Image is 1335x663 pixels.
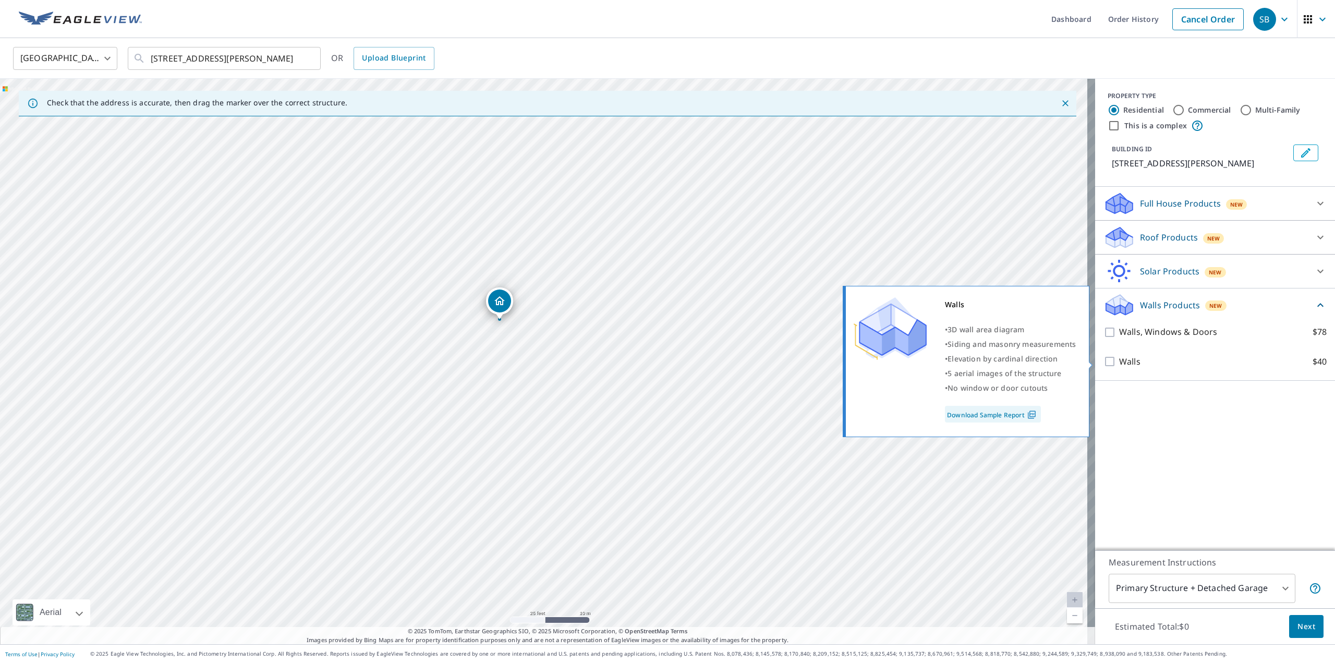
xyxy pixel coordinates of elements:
div: Roof ProductsNew [1103,225,1327,250]
p: $40 [1313,355,1327,368]
span: Next [1297,620,1315,633]
span: 5 aerial images of the structure [948,368,1061,378]
button: Edit building 1 [1293,144,1318,161]
p: Estimated Total: $0 [1107,615,1197,638]
span: Siding and masonry measurements [948,339,1076,349]
p: Full House Products [1140,197,1221,210]
p: Walls, Windows & Doors [1119,326,1217,339]
div: [GEOGRAPHIC_DATA] [13,44,117,73]
span: Elevation by cardinal direction [948,354,1058,364]
span: © 2025 TomTom, Earthstar Geographics SIO, © 2025 Microsoft Corporation, © [408,627,688,636]
label: This is a complex [1124,120,1187,131]
div: • [945,322,1076,337]
p: BUILDING ID [1112,144,1152,153]
label: Commercial [1188,105,1231,115]
a: Privacy Policy [41,650,75,658]
span: New [1230,200,1243,209]
p: | [5,651,75,657]
p: © 2025 Eagle View Technologies, Inc. and Pictometry International Corp. All Rights Reserved. Repo... [90,650,1330,658]
div: Walls [945,297,1076,312]
button: Close [1059,97,1072,110]
label: Residential [1123,105,1164,115]
a: Current Level 20, Zoom Out [1067,608,1083,623]
p: [STREET_ADDRESS][PERSON_NAME] [1112,157,1289,170]
img: EV Logo [19,11,142,27]
span: New [1209,268,1222,276]
p: Walls [1119,355,1140,368]
div: Dropped pin, building 1, Residential property, 9230 Tutwiler Ave Saint Louis, MO 63134 [486,287,513,320]
div: Solar ProductsNew [1103,259,1327,284]
span: 3D wall area diagram [948,324,1024,334]
a: Download Sample Report [945,406,1041,423]
p: Walls Products [1140,299,1200,311]
button: Next [1289,615,1324,638]
p: Roof Products [1140,231,1198,244]
p: $78 [1313,326,1327,339]
span: Upload Blueprint [362,52,426,65]
input: Search by address or latitude-longitude [151,44,299,73]
label: Multi-Family [1255,105,1301,115]
div: Walls ProductsNew [1103,293,1327,317]
span: Your report will include the primary structure and a detached garage if one exists. [1309,582,1321,595]
span: New [1209,302,1222,310]
a: Upload Blueprint [354,47,434,70]
div: • [945,337,1076,352]
div: PROPERTY TYPE [1108,91,1322,101]
span: New [1207,234,1220,243]
a: OpenStreetMap [625,627,669,635]
a: Current Level 20, Zoom In Disabled [1067,592,1083,608]
a: Cancel Order [1172,8,1244,30]
a: Terms [671,627,688,635]
img: Premium [854,297,927,360]
div: OR [331,47,434,70]
span: No window or door cutouts [948,383,1048,393]
p: Solar Products [1140,265,1199,278]
a: Terms of Use [5,650,38,658]
div: Primary Structure + Detached Garage [1109,574,1295,603]
div: Full House ProductsNew [1103,191,1327,216]
div: Aerial [13,599,90,625]
div: SB [1253,8,1276,31]
div: Aerial [37,599,65,625]
div: • [945,381,1076,395]
div: • [945,366,1076,381]
div: • [945,352,1076,366]
img: Pdf Icon [1025,410,1039,419]
p: Measurement Instructions [1109,556,1321,569]
p: Check that the address is accurate, then drag the marker over the correct structure. [47,98,347,107]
